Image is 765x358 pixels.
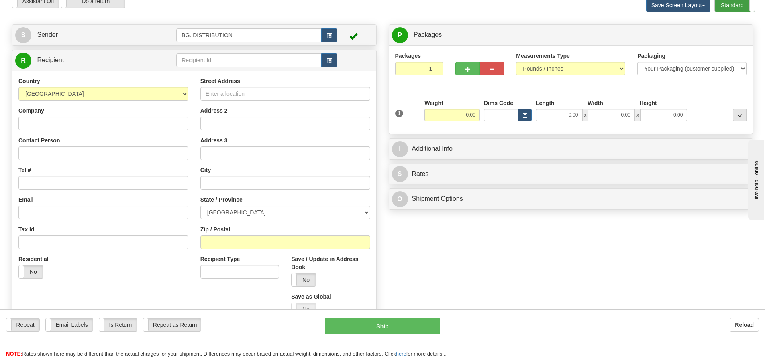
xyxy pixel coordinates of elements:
[6,351,22,357] span: NOTE:
[18,136,60,144] label: Contact Person
[176,28,322,42] input: Sender Id
[200,166,211,174] label: City
[396,351,406,357] a: here
[200,225,231,233] label: Zip / Postal
[392,166,750,182] a: $Rates
[143,318,201,331] label: Repeat as Return
[18,225,34,233] label: Tax Id
[46,318,93,331] label: Email Labels
[15,52,159,69] a: R Recipient
[18,77,40,85] label: Country
[484,99,513,107] label: Dims Code
[291,293,331,301] label: Save as Global
[516,52,570,60] label: Measurements Type
[392,27,750,43] a: P Packages
[536,99,555,107] label: Length
[200,136,228,144] label: Address 3
[18,107,44,115] label: Company
[292,303,316,316] label: No
[637,52,665,60] label: Packaging
[733,109,747,121] div: ...
[6,7,74,13] div: live help - online
[200,87,370,101] input: Enter a location
[6,318,39,331] label: Repeat
[18,255,49,263] label: Residential
[99,318,137,331] label: Is Return
[735,322,754,328] b: Reload
[18,196,33,204] label: Email
[200,255,240,263] label: Recipient Type
[200,107,228,115] label: Address 2
[639,99,657,107] label: Height
[392,191,750,207] a: OShipment Options
[392,191,408,207] span: O
[15,27,176,43] a: S Sender
[395,110,404,117] span: 1
[747,138,764,220] iframe: chat widget
[392,141,750,157] a: IAdditional Info
[37,31,58,38] span: Sender
[414,31,442,38] span: Packages
[15,27,31,43] span: S
[392,141,408,157] span: I
[15,53,31,69] span: R
[292,273,316,286] label: No
[392,166,408,182] span: $
[200,77,240,85] label: Street Address
[18,166,31,174] label: Tel #
[325,318,440,334] button: Ship
[291,255,370,271] label: Save / Update in Address Book
[176,53,322,67] input: Recipient Id
[392,27,408,43] span: P
[395,52,421,60] label: Packages
[424,99,443,107] label: Weight
[730,318,759,332] button: Reload
[582,109,588,121] span: x
[37,57,64,63] span: Recipient
[635,109,641,121] span: x
[200,196,243,204] label: State / Province
[19,265,43,278] label: No
[588,99,603,107] label: Width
